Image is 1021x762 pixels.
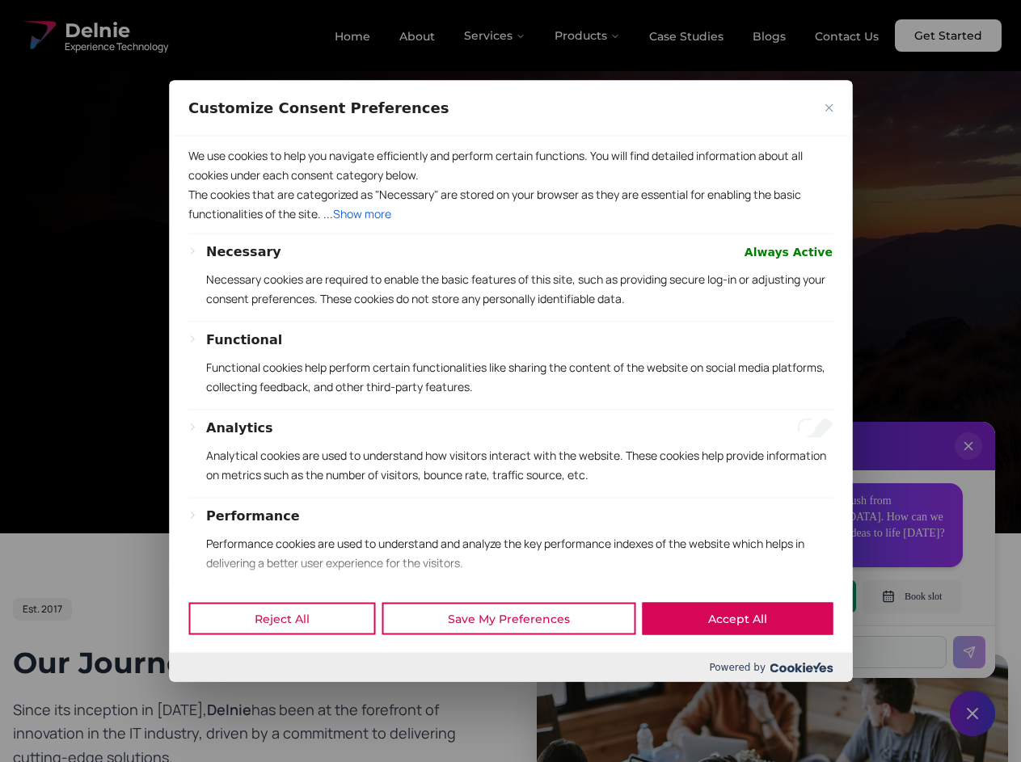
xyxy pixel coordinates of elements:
[188,603,375,635] button: Reject All
[169,653,852,682] div: Powered by
[797,418,833,437] input: Enable Analytics
[825,103,833,112] img: Close
[188,98,449,117] span: Customize Consent Preferences
[188,184,833,223] p: The cookies that are categorized as "Necessary" are stored on your browser as they are essential ...
[206,330,282,349] button: Functional
[206,418,273,437] button: Analytics
[642,603,833,635] button: Accept All
[206,357,833,396] p: Functional cookies help perform certain functionalities like sharing the content of the website o...
[206,242,281,261] button: Necessary
[382,603,635,635] button: Save My Preferences
[206,269,833,308] p: Necessary cookies are required to enable the basic features of this site, such as providing secur...
[770,662,833,672] img: Cookieyes logo
[745,242,833,261] span: Always Active
[188,145,833,184] p: We use cookies to help you navigate efficiently and perform certain functions. You will find deta...
[206,445,833,484] p: Analytical cookies are used to understand how visitors interact with the website. These cookies h...
[333,204,391,223] button: Show more
[206,533,833,572] p: Performance cookies are used to understand and analyze the key performance indexes of the website...
[206,506,300,525] button: Performance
